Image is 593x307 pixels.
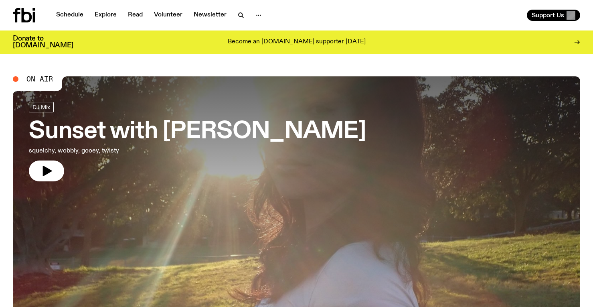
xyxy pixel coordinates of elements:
[29,102,54,112] a: DJ Mix
[532,12,564,19] span: Support Us
[29,102,366,181] a: Sunset with [PERSON_NAME]squelchy, wobbly, gooey, twisty
[90,10,121,21] a: Explore
[51,10,88,21] a: Schedule
[26,75,53,83] span: On Air
[123,10,148,21] a: Read
[149,10,187,21] a: Volunteer
[29,120,366,143] h3: Sunset with [PERSON_NAME]
[32,104,50,110] span: DJ Mix
[527,10,580,21] button: Support Us
[189,10,231,21] a: Newsletter
[13,35,73,49] h3: Donate to [DOMAIN_NAME]
[29,146,234,156] p: squelchy, wobbly, gooey, twisty
[228,39,366,46] p: Become an [DOMAIN_NAME] supporter [DATE]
